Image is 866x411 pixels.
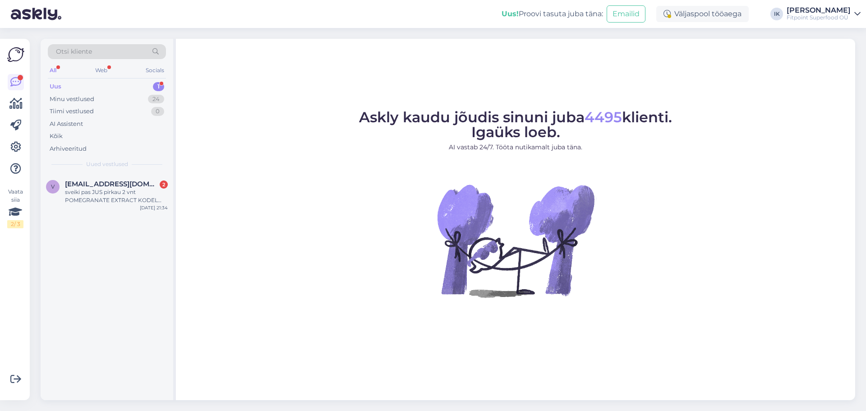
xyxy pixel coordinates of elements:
[86,160,128,168] span: Uued vestlused
[770,8,783,20] div: IK
[7,220,23,228] div: 2 / 3
[140,204,168,211] div: [DATE] 21:34
[144,65,166,76] div: Socials
[51,183,55,190] span: v
[48,65,58,76] div: All
[50,132,63,141] div: Kõik
[160,180,168,189] div: 2
[56,47,92,56] span: Otsi kliente
[656,6,749,22] div: Väljaspool tööaega
[148,95,164,104] div: 24
[50,95,94,104] div: Minu vestlused
[434,159,597,322] img: No Chat active
[585,108,622,126] span: 4495
[502,9,603,19] div: Proovi tasuta juba täna:
[65,188,168,204] div: sveiki pas JUS pirkau 2 vnt POMEGRANATE EXTRACT KODEL PAKUOTESE SKIRIASI KAPSULIU SPALVA? VIENOS ...
[7,188,23,228] div: Vaata siia
[93,65,109,76] div: Web
[359,143,672,152] p: AI vastab 24/7. Tööta nutikamalt juba täna.
[50,120,83,129] div: AI Assistent
[787,7,861,21] a: [PERSON_NAME]Fitpoint Superfood OÜ
[7,46,24,63] img: Askly Logo
[502,9,519,18] b: Uus!
[65,180,159,188] span: valdaskeramika@gmail.com
[787,7,851,14] div: [PERSON_NAME]
[50,144,87,153] div: Arhiveeritud
[787,14,851,21] div: Fitpoint Superfood OÜ
[607,5,645,23] button: Emailid
[151,107,164,116] div: 0
[50,82,61,91] div: Uus
[359,108,672,141] span: Askly kaudu jõudis sinuni juba klienti. Igaüks loeb.
[153,82,164,91] div: 1
[50,107,94,116] div: Tiimi vestlused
